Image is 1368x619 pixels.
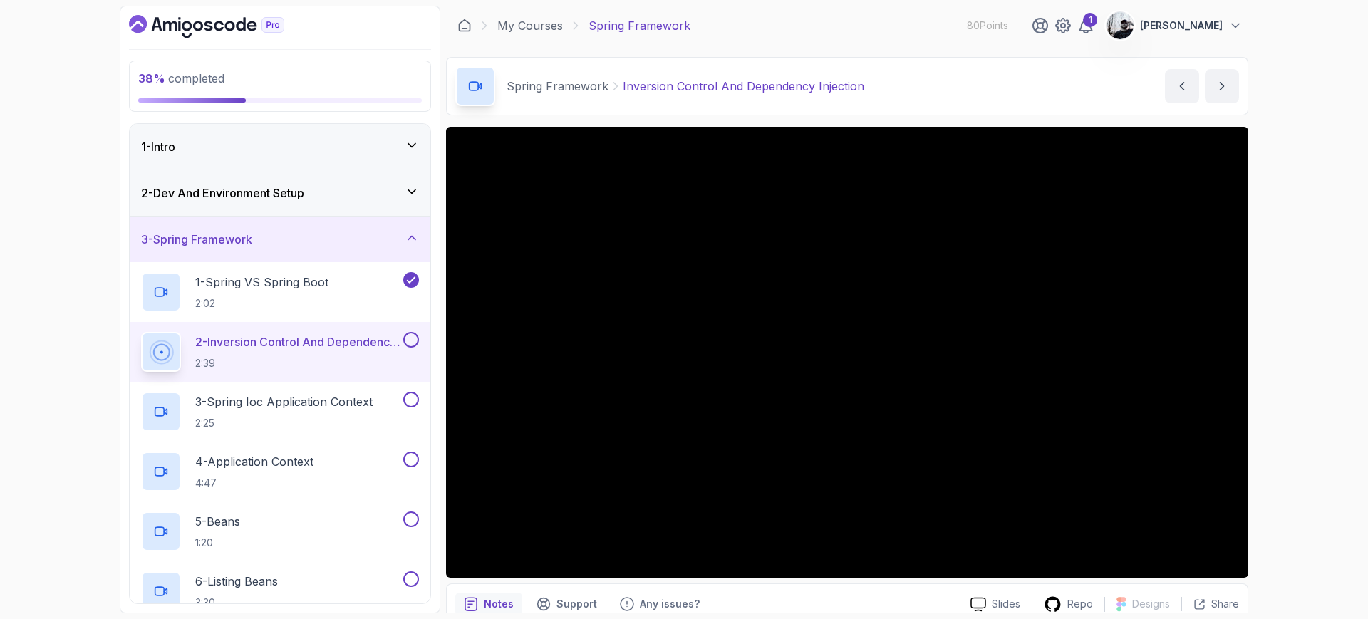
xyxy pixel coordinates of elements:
span: 38 % [138,71,165,85]
button: 6-Listing Beans3:30 [141,571,419,611]
button: 2-Inversion Control And Dependency Injection2:39 [141,332,419,372]
button: 3-Spring Framework [130,217,430,262]
button: 5-Beans1:20 [141,511,419,551]
p: 4 - Application Context [195,453,313,470]
a: Slides [959,597,1032,612]
span: completed [138,71,224,85]
a: Dashboard [457,19,472,33]
button: 3-Spring Ioc Application Context2:25 [141,392,419,432]
p: Any issues? [640,597,700,611]
p: Designs [1132,597,1170,611]
p: 2:02 [195,296,328,311]
p: 2 - Inversion Control And Dependency Injection [195,333,400,350]
a: Repo [1032,595,1104,613]
p: [PERSON_NAME] [1140,19,1223,33]
p: 5 - Beans [195,513,240,530]
h3: 3 - Spring Framework [141,231,252,248]
p: 6 - Listing Beans [195,573,278,590]
p: 2:39 [195,356,400,370]
p: 1 - Spring VS Spring Boot [195,274,328,291]
p: 1:20 [195,536,240,550]
p: Notes [484,597,514,611]
button: previous content [1165,69,1199,103]
p: 3 - Spring Ioc Application Context [195,393,373,410]
button: Feedback button [611,593,708,615]
p: 2:25 [195,416,373,430]
p: Spring Framework [589,17,690,34]
button: 2-Dev And Environment Setup [130,170,430,216]
button: 1-Intro [130,124,430,170]
button: notes button [455,593,522,615]
p: 4:47 [195,476,313,490]
h3: 2 - Dev And Environment Setup [141,184,304,202]
div: 1 [1083,13,1097,27]
p: 3:30 [195,595,278,610]
p: Share [1211,597,1239,611]
h3: 1 - Intro [141,138,175,155]
button: 4-Application Context4:47 [141,452,419,491]
a: My Courses [497,17,563,34]
a: Dashboard [129,15,317,38]
button: 1-Spring VS Spring Boot2:02 [141,272,419,312]
p: Repo [1067,597,1093,611]
p: Spring Framework [507,78,608,95]
button: Support button [528,593,606,615]
p: Support [556,597,597,611]
button: Share [1181,597,1239,611]
button: next content [1205,69,1239,103]
iframe: 2 - Inversion Control and Dependency Injection [446,127,1248,578]
p: Slides [992,597,1020,611]
img: user profile image [1107,12,1134,39]
a: 1 [1077,17,1094,34]
p: 80 Points [967,19,1008,33]
p: Inversion Control And Dependency Injection [623,78,864,95]
button: user profile image[PERSON_NAME] [1106,11,1243,40]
